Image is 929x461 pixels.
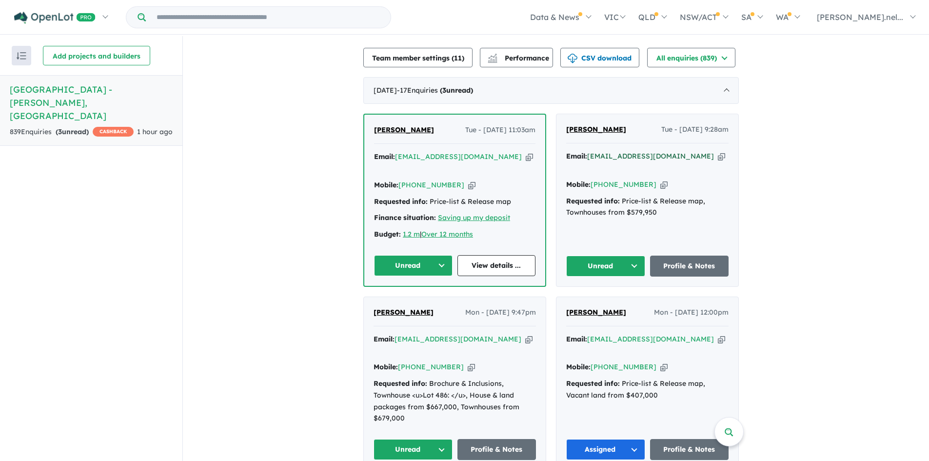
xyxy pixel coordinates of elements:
a: [PERSON_NAME] [374,307,434,319]
span: CASHBACK [93,127,134,137]
button: Assigned [566,439,645,460]
a: Profile & Notes [650,256,729,277]
strong: Email: [374,335,395,343]
button: Unread [566,256,645,277]
a: View details ... [457,255,536,276]
strong: Requested info: [566,379,620,388]
button: Copy [468,180,475,190]
a: Over 12 months [421,230,473,239]
strong: Requested info: [374,379,427,388]
strong: ( unread) [440,86,473,95]
strong: Mobile: [374,180,398,189]
span: Performance [489,54,549,62]
button: Add projects and builders [43,46,150,65]
span: Mon - [DATE] 9:47pm [465,307,536,319]
button: Copy [660,362,668,372]
a: 1.2 m [403,230,420,239]
div: Price-list & Release map [374,196,535,208]
button: Copy [660,180,668,190]
span: 11 [454,54,462,62]
div: 839 Enquir ies [10,126,134,138]
a: Saving up my deposit [438,213,510,222]
span: [PERSON_NAME] [374,308,434,317]
button: Copy [525,334,533,344]
img: bar-chart.svg [488,57,497,63]
a: [PERSON_NAME] [374,124,434,136]
strong: Email: [374,152,395,161]
img: Openlot PRO Logo White [14,12,96,24]
div: Price-list & Release map, Townhouses from $579,950 [566,196,729,219]
button: Unread [374,255,453,276]
img: download icon [568,54,577,63]
a: Profile & Notes [650,439,729,460]
span: 3 [58,127,62,136]
strong: Budget: [374,230,401,239]
span: Mon - [DATE] 12:00pm [654,307,729,319]
span: Tue - [DATE] 9:28am [661,124,729,136]
strong: Email: [566,152,587,160]
button: Unread [374,439,453,460]
strong: Mobile: [374,362,398,371]
button: All enquiries (839) [647,48,735,67]
button: Copy [718,334,725,344]
button: Copy [718,151,725,161]
a: [EMAIL_ADDRESS][DOMAIN_NAME] [587,335,714,343]
a: [PHONE_NUMBER] [591,362,656,371]
img: line-chart.svg [488,54,497,59]
strong: Mobile: [566,362,591,371]
span: [PERSON_NAME] [566,125,626,134]
button: Copy [468,362,475,372]
strong: Mobile: [566,180,591,189]
div: | [374,229,535,241]
a: [EMAIL_ADDRESS][DOMAIN_NAME] [587,152,714,160]
h5: [GEOGRAPHIC_DATA] - [PERSON_NAME] , [GEOGRAPHIC_DATA] [10,83,173,122]
img: sort.svg [17,52,26,60]
strong: Requested info: [566,197,620,205]
div: [DATE] [363,77,739,104]
strong: Requested info: [374,197,428,206]
span: 3 [442,86,446,95]
a: [EMAIL_ADDRESS][DOMAIN_NAME] [395,152,522,161]
span: Tue - [DATE] 11:03am [465,124,535,136]
span: [PERSON_NAME] [374,125,434,134]
button: Team member settings (11) [363,48,473,67]
a: [PHONE_NUMBER] [398,180,464,189]
strong: Email: [566,335,587,343]
button: Copy [526,152,533,162]
a: [PERSON_NAME] [566,124,626,136]
strong: ( unread) [56,127,89,136]
a: [EMAIL_ADDRESS][DOMAIN_NAME] [395,335,521,343]
a: Profile & Notes [457,439,536,460]
a: [PHONE_NUMBER] [398,362,464,371]
strong: Finance situation: [374,213,436,222]
button: CSV download [560,48,639,67]
a: [PERSON_NAME] [566,307,626,319]
input: Try estate name, suburb, builder or developer [148,7,389,28]
div: Brochure & Inclusions, Townhouse <u>Lot 486: </u>, House & land packages from $667,000, Townhouse... [374,378,536,424]
span: - 17 Enquir ies [397,86,473,95]
a: [PHONE_NUMBER] [591,180,656,189]
button: Performance [480,48,553,67]
span: 1 hour ago [137,127,173,136]
span: [PERSON_NAME] [566,308,626,317]
div: Price-list & Release map, Vacant land from $407,000 [566,378,729,401]
span: [PERSON_NAME].nel... [817,12,903,22]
